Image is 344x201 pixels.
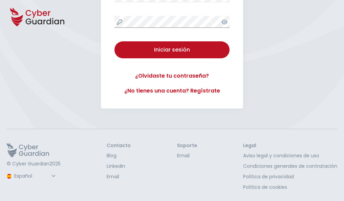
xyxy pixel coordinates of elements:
[120,46,224,54] div: Iniciar sesión
[177,143,197,149] h3: Soporte
[243,173,337,180] a: Política de privacidad
[114,41,230,58] button: Iniciar sesión
[7,161,61,167] p: © Cyber Guardian 2025
[114,87,230,95] a: ¿No tienes una cuenta? Regístrate
[243,152,337,159] a: Aviso legal y condiciones de uso
[107,173,131,180] a: Email
[7,174,12,179] img: region-logo
[243,163,337,170] a: Condiciones generales de contratación
[114,72,230,80] a: ¿Olvidaste tu contraseña?
[107,152,131,159] a: Blog
[107,163,131,170] a: LinkedIn
[177,152,197,159] a: Email
[107,143,131,149] h3: Contacto
[243,184,337,191] a: Política de cookies
[243,143,337,149] h3: Legal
